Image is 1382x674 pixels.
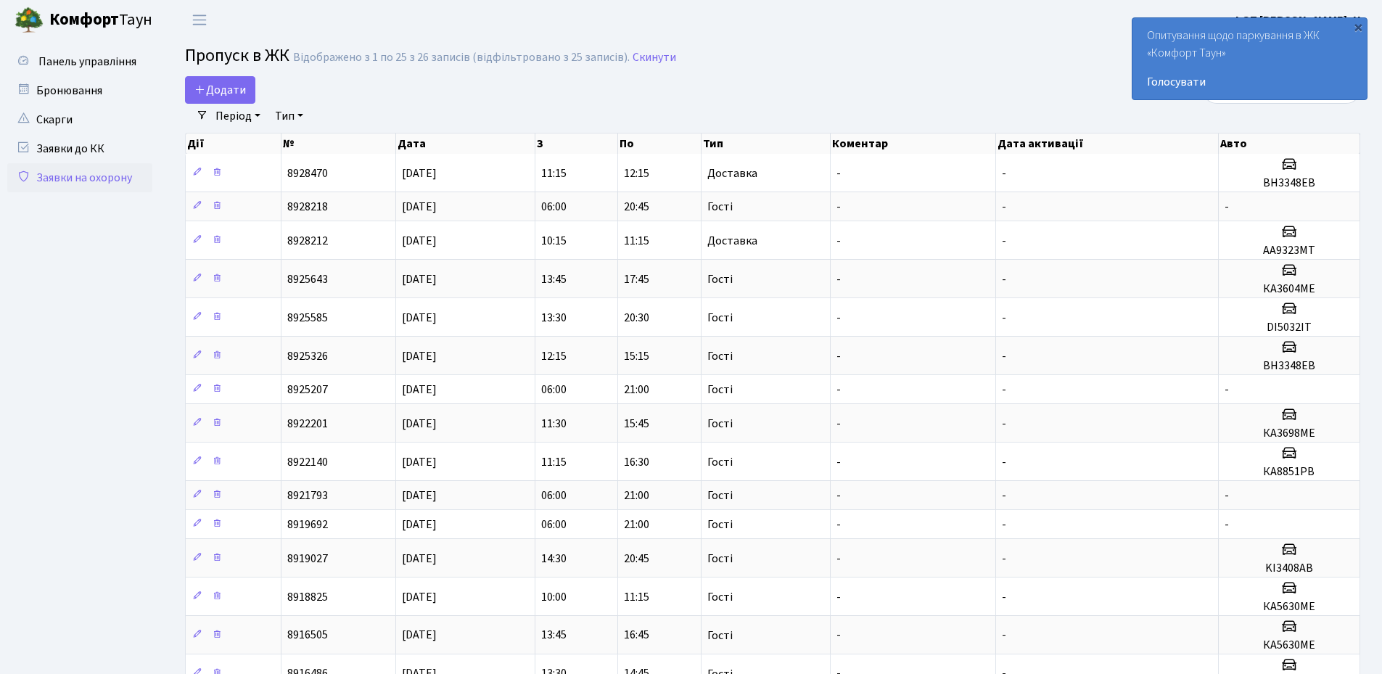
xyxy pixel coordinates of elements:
[1132,18,1367,99] div: Опитування щодо паркування в ЖК «Комфорт Таун»
[402,488,437,504] span: [DATE]
[535,133,618,154] th: З
[1225,244,1354,258] h5: АА9323МТ
[541,488,567,504] span: 06:00
[1225,282,1354,296] h5: КА3604МЕ
[7,76,152,105] a: Бронювання
[1002,416,1006,432] span: -
[541,310,567,326] span: 13:30
[1002,488,1006,504] span: -
[181,8,218,32] button: Переключити навігацію
[402,517,437,533] span: [DATE]
[707,384,733,395] span: Гості
[1225,488,1229,504] span: -
[7,105,152,134] a: Скарги
[185,43,289,68] span: Пропуск в ЖК
[1225,382,1229,398] span: -
[402,628,437,644] span: [DATE]
[624,348,649,364] span: 15:15
[1002,517,1006,533] span: -
[707,274,733,285] span: Гості
[996,133,1219,154] th: Дата активації
[836,348,841,364] span: -
[1002,165,1006,181] span: -
[624,165,649,181] span: 12:15
[281,133,396,154] th: №
[624,488,649,504] span: 21:00
[707,553,733,564] span: Гості
[287,199,328,215] span: 8928218
[836,165,841,181] span: -
[624,551,649,567] span: 20:45
[287,271,328,287] span: 8925643
[1002,348,1006,364] span: -
[293,51,630,65] div: Відображено з 1 по 25 з 26 записів (відфільтровано з 25 записів).
[402,589,437,605] span: [DATE]
[836,310,841,326] span: -
[1225,359,1354,373] h5: ВН3348ЕВ
[15,6,44,35] img: logo.png
[836,382,841,398] span: -
[402,551,437,567] span: [DATE]
[269,104,309,128] a: Тип
[1233,12,1365,29] a: ФОП [PERSON_NAME]. Н.
[624,416,649,432] span: 15:45
[402,416,437,432] span: [DATE]
[624,589,649,605] span: 11:15
[1002,199,1006,215] span: -
[402,233,437,249] span: [DATE]
[1002,310,1006,326] span: -
[1225,199,1229,215] span: -
[7,47,152,76] a: Панель управління
[402,199,437,215] span: [DATE]
[836,628,841,644] span: -
[287,589,328,605] span: 8918825
[49,8,152,33] span: Таун
[836,416,841,432] span: -
[707,350,733,362] span: Гості
[836,199,841,215] span: -
[287,165,328,181] span: 8928470
[836,233,841,249] span: -
[1225,465,1354,479] h5: КА8851РВ
[1147,73,1352,91] a: Голосувати
[38,54,136,70] span: Панель управління
[707,235,757,247] span: Доставка
[287,454,328,470] span: 8922140
[1351,20,1365,34] div: ×
[1002,628,1006,644] span: -
[1002,382,1006,398] span: -
[541,551,567,567] span: 14:30
[624,233,649,249] span: 11:15
[836,454,841,470] span: -
[624,628,649,644] span: 16:45
[836,551,841,567] span: -
[186,133,281,154] th: Дії
[633,51,676,65] a: Скинути
[541,628,567,644] span: 13:45
[1225,321,1354,334] h5: DI5032IT
[7,134,152,163] a: Заявки до КК
[702,133,831,154] th: Тип
[707,168,757,179] span: Доставка
[1225,427,1354,440] h5: КА3698МЕ
[707,456,733,468] span: Гості
[1225,562,1354,575] h5: KI3408AB
[287,382,328,398] span: 8925207
[541,589,567,605] span: 10:00
[541,382,567,398] span: 06:00
[836,271,841,287] span: -
[287,628,328,644] span: 8916505
[541,416,567,432] span: 11:30
[541,233,567,249] span: 10:15
[287,551,328,567] span: 8919027
[402,271,437,287] span: [DATE]
[541,199,567,215] span: 06:00
[287,233,328,249] span: 8928212
[624,310,649,326] span: 20:30
[1225,517,1229,533] span: -
[1002,271,1006,287] span: -
[287,310,328,326] span: 8925585
[707,591,733,603] span: Гості
[707,630,733,641] span: Гості
[707,312,733,324] span: Гості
